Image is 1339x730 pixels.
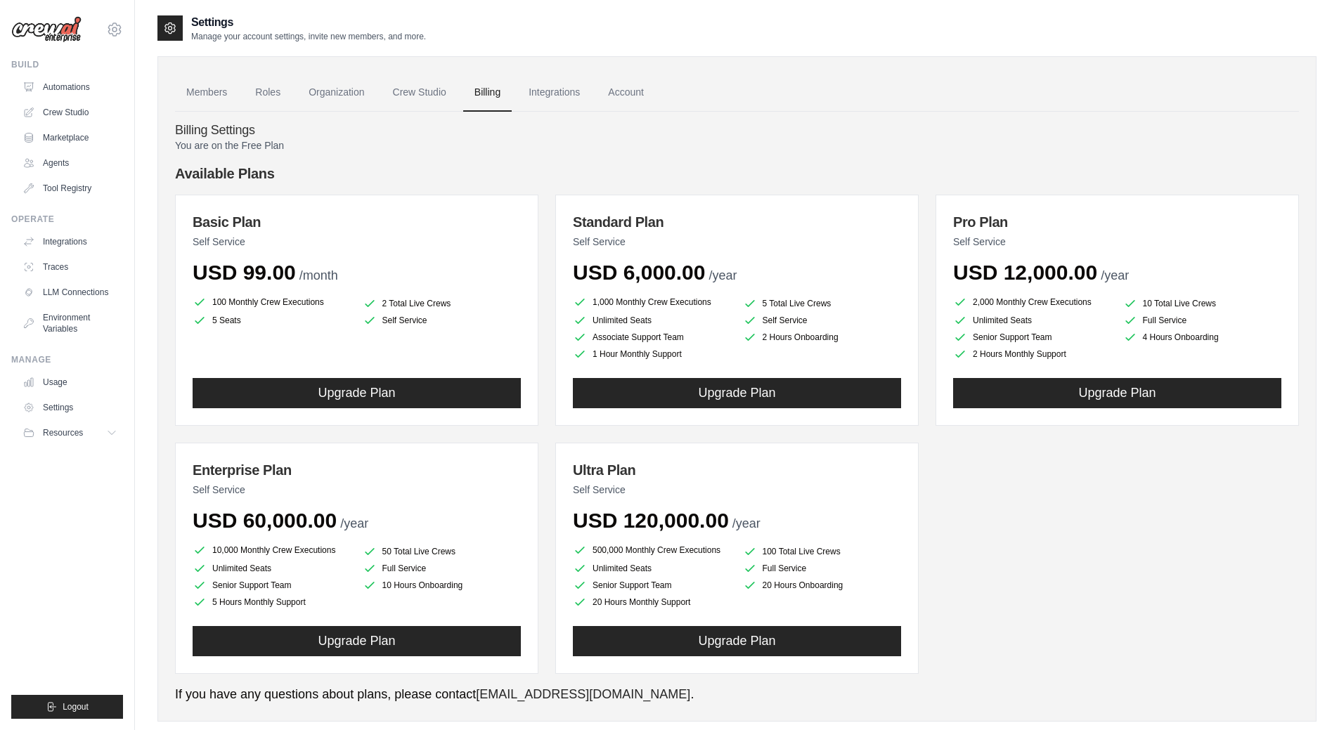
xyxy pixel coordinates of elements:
img: Logo [11,16,82,43]
span: /year [709,268,737,282]
li: 2 Hours Onboarding [743,330,902,344]
li: 2 Total Live Crews [363,296,522,311]
li: Self Service [363,313,522,327]
a: Roles [244,74,292,112]
a: Settings [17,396,123,419]
span: Logout [63,701,89,712]
button: Upgrade Plan [193,626,521,656]
a: Members [175,74,238,112]
div: Manage [11,354,123,365]
span: USD 6,000.00 [573,261,705,284]
li: 5 Seats [193,313,351,327]
h3: Ultra Plan [573,460,901,480]
div: Operate [11,214,123,225]
li: Senior Support Team [953,330,1112,344]
button: Logout [11,695,123,719]
li: Senior Support Team [573,578,732,592]
p: If you have any questions about plans, please contact . [175,685,1299,704]
a: Tool Registry [17,177,123,200]
p: Self Service [193,483,521,497]
li: Unlimited Seats [193,561,351,575]
h3: Pro Plan [953,212,1281,232]
span: /year [732,516,761,530]
a: Agents [17,152,123,174]
span: USD 120,000.00 [573,509,729,532]
li: 1,000 Monthly Crew Executions [573,294,732,311]
li: Associate Support Team [573,330,732,344]
li: 2 Hours Monthly Support [953,347,1112,361]
li: Full Service [1123,313,1282,327]
a: [EMAIL_ADDRESS][DOMAIN_NAME] [476,687,690,701]
p: Manage your account settings, invite new members, and more. [191,31,426,42]
a: Integrations [17,230,123,253]
li: 20 Hours Onboarding [743,578,902,592]
li: 5 Hours Monthly Support [193,595,351,609]
span: USD 12,000.00 [953,261,1097,284]
li: Self Service [743,313,902,327]
li: 5 Total Live Crews [743,296,902,311]
li: 100 Total Live Crews [743,545,902,559]
a: Marketplace [17,126,123,149]
h2: Settings [191,14,426,31]
li: Unlimited Seats [953,313,1112,327]
a: LLM Connections [17,281,123,304]
button: Resources [17,422,123,444]
p: You are on the Free Plan [175,138,1299,152]
span: /year [340,516,368,530]
li: Unlimited Seats [573,561,732,575]
p: Self Service [573,235,901,249]
a: Crew Studio [17,101,123,124]
h3: Enterprise Plan [193,460,521,480]
a: Traces [17,256,123,278]
p: Self Service [193,235,521,249]
li: 50 Total Live Crews [363,545,522,559]
h4: Available Plans [175,164,1299,183]
span: /year [1101,268,1129,282]
h3: Basic Plan [193,212,521,232]
span: USD 99.00 [193,261,296,284]
li: Unlimited Seats [573,313,732,327]
li: 2,000 Monthly Crew Executions [953,294,1112,311]
h3: Standard Plan [573,212,901,232]
p: Self Service [573,483,901,497]
li: 100 Monthly Crew Executions [193,294,351,311]
a: Usage [17,371,123,393]
h4: Billing Settings [175,123,1299,138]
a: Integrations [517,74,591,112]
a: Automations [17,76,123,98]
li: 4 Hours Onboarding [1123,330,1282,344]
div: Build [11,59,123,70]
li: 10 Total Live Crews [1123,296,1282,311]
a: Billing [463,74,512,112]
li: 500,000 Monthly Crew Executions [573,542,732,559]
li: 20 Hours Monthly Support [573,595,732,609]
li: Full Service [363,561,522,575]
a: Account [597,74,655,112]
li: Senior Support Team [193,578,351,592]
button: Upgrade Plan [193,378,521,408]
span: /month [299,268,338,282]
li: 1 Hour Monthly Support [573,347,732,361]
button: Upgrade Plan [573,378,901,408]
p: Self Service [953,235,1281,249]
li: 10,000 Monthly Crew Executions [193,542,351,559]
a: Environment Variables [17,306,123,340]
a: Organization [297,74,375,112]
button: Upgrade Plan [573,626,901,656]
a: Crew Studio [382,74,458,112]
li: 10 Hours Onboarding [363,578,522,592]
span: Resources [43,427,83,438]
span: USD 60,000.00 [193,509,337,532]
li: Full Service [743,561,902,575]
button: Upgrade Plan [953,378,1281,408]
